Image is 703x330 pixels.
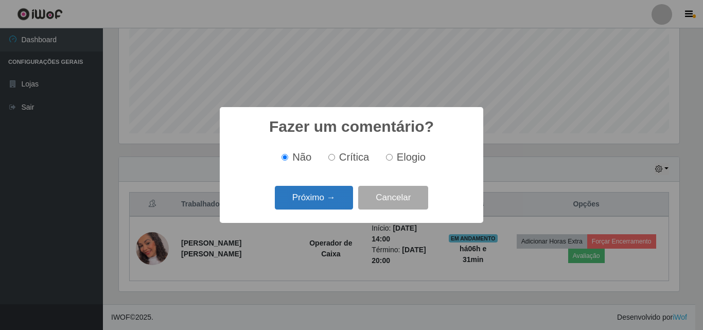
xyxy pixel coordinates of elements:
[328,154,335,161] input: Crítica
[269,117,434,136] h2: Fazer um comentário?
[358,186,428,210] button: Cancelar
[339,151,370,163] span: Crítica
[397,151,426,163] span: Elogio
[275,186,353,210] button: Próximo →
[292,151,311,163] span: Não
[386,154,393,161] input: Elogio
[282,154,288,161] input: Não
